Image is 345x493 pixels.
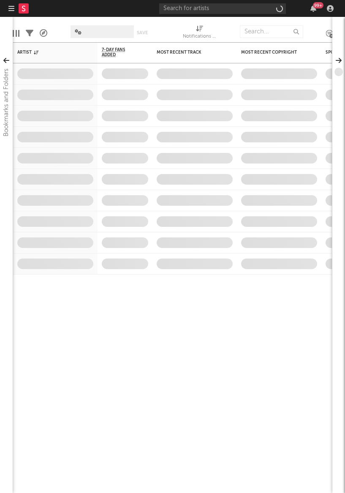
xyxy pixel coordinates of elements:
[13,21,19,46] div: Edit Columns
[157,50,220,55] div: Most Recent Track
[40,21,47,46] div: A&R Pipeline
[102,47,136,57] span: 7-Day Fans Added
[313,2,323,8] div: 99 +
[183,32,217,42] div: Notifications (Artist)
[17,50,81,55] div: Artist
[241,50,304,55] div: Most Recent Copyright
[310,5,316,12] button: 99+
[183,21,217,46] div: Notifications (Artist)
[26,21,33,46] div: Filters
[1,68,11,136] div: Bookmarks and Folders
[159,3,286,14] input: Search for artists
[240,25,303,38] input: Search...
[137,30,148,35] button: Save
